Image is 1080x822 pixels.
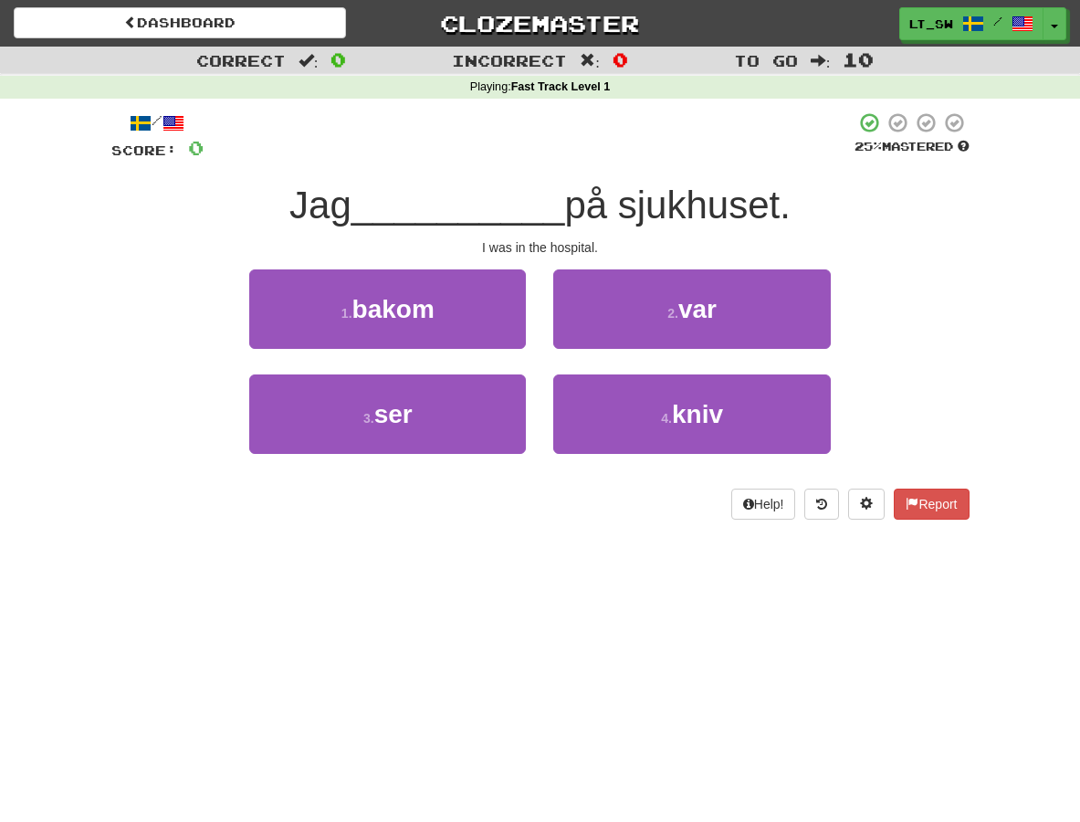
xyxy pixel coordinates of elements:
[804,489,839,520] button: Round history (alt+y)
[734,51,798,69] span: To go
[14,7,346,38] a: Dashboard
[111,111,204,134] div: /
[373,7,706,39] a: Clozemaster
[188,136,204,159] span: 0
[580,53,600,68] span: :
[672,400,723,428] span: kniv
[289,184,351,227] span: Jag
[299,53,319,68] span: :
[855,139,882,153] span: 25 %
[909,16,953,32] span: LT_SW
[843,48,874,70] span: 10
[330,48,346,70] span: 0
[667,306,678,321] small: 2 .
[613,48,628,70] span: 0
[894,489,969,520] button: Report
[731,489,796,520] button: Help!
[811,53,831,68] span: :
[511,80,611,93] strong: Fast Track Level 1
[564,184,791,227] span: på sjukhuset.
[855,139,970,155] div: Mastered
[249,374,526,454] button: 3.ser
[374,400,413,428] span: ser
[363,411,374,426] small: 3 .
[341,306,352,321] small: 1 .
[351,184,565,227] span: __________
[553,374,830,454] button: 4.kniv
[249,269,526,349] button: 1.bakom
[899,7,1043,40] a: LT_SW /
[196,51,286,69] span: Correct
[678,295,717,323] span: var
[452,51,567,69] span: Incorrect
[553,269,830,349] button: 2.var
[993,15,1002,27] span: /
[352,295,435,323] span: bakom
[111,142,177,158] span: Score:
[111,238,970,257] div: I was in the hospital.
[661,411,672,426] small: 4 .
